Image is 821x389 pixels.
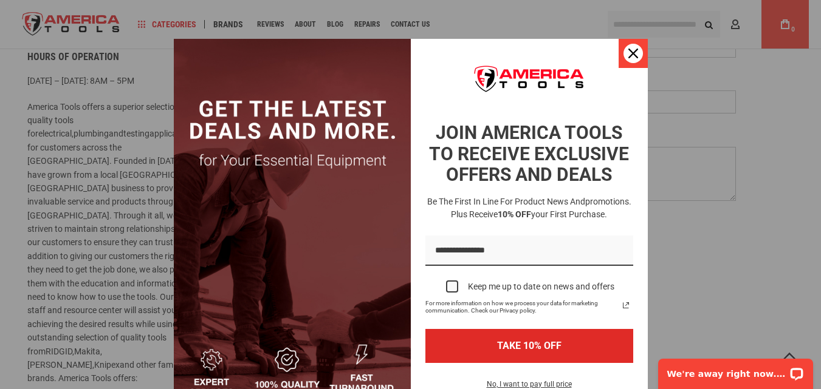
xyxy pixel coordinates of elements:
div: Keep me up to date on news and offers [468,282,614,292]
input: Email field [425,235,633,266]
strong: JOIN AMERICA TOOLS TO RECEIVE EXCLUSIVE OFFERS AND DEALS [429,122,629,185]
span: promotions. Plus receive your first purchase. [451,197,631,219]
h3: Be the first in line for product news and [423,195,636,221]
button: TAKE 10% OFF [425,329,633,362]
span: For more information on how we process your data for marketing communication. Check our Privacy p... [425,300,619,314]
strong: 10% OFF [498,209,531,219]
a: Read our Privacy Policy [619,298,633,313]
svg: link icon [619,298,633,313]
button: Close [619,39,648,68]
svg: close icon [628,49,638,58]
iframe: LiveChat chat widget [650,351,821,389]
